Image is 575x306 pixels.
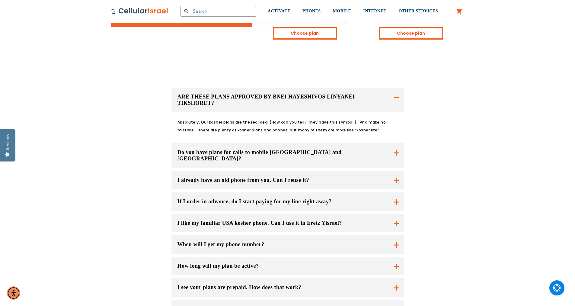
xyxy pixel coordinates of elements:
[5,134,11,150] div: Reviews
[171,171,404,189] button: I already have an old phone from you. Can I reuse it?
[177,118,390,134] p: Absolutely. Our kosher plans are the real deal (How can you tell? They have this symbol:) . And m...
[7,286,20,300] div: Accessibility Menu
[302,9,321,13] span: PHONES
[268,9,290,13] span: ACTIVATE
[171,278,404,297] button: I see your plans are prepaid. How does that work?
[363,9,386,13] span: INTERNET
[379,27,443,40] a: Choose plan
[333,9,351,13] span: MOBILE
[111,8,168,15] img: Cellular Israel Logo
[171,257,404,275] button: How long will my plan be active?
[171,214,404,232] button: I like my familiar USA kosher phone. Can I use it in Eretz Yisrael?
[171,88,404,112] button: ARE THESE PLANS APPROVED BY BNEI HAYESHIVOS LINYANEI TIKSHORET?
[171,235,404,254] button: When will I get my phone number?
[171,143,404,168] button: Do you have plans for calls to mobile [GEOGRAPHIC_DATA] and [GEOGRAPHIC_DATA]?
[273,27,337,40] a: Choose plan
[180,6,256,17] input: Search
[398,9,438,13] span: OTHER SERVICES
[171,192,404,211] button: If I order in advance, do I start paying for my line right away?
